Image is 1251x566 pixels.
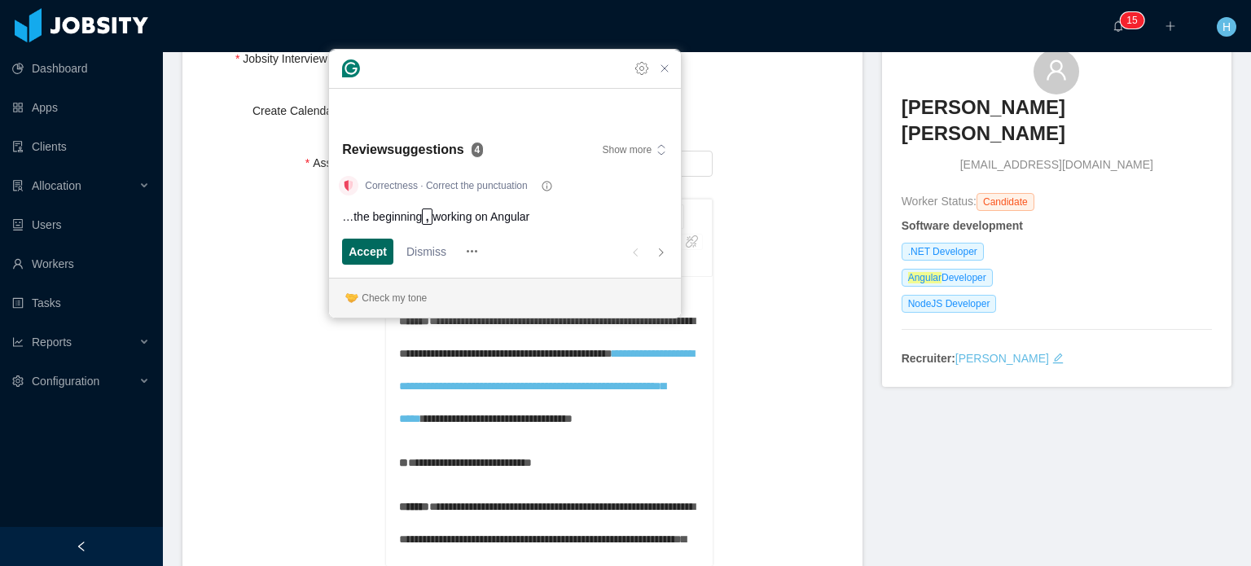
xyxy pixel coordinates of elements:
[1165,20,1176,32] i: icon: plus
[1045,59,1068,81] i: icon: user
[977,193,1034,211] span: Candidate
[12,52,150,85] a: icon: pie-chartDashboard
[305,156,386,169] label: Assigned To
[32,179,81,192] span: Allocation
[955,352,1049,365] a: [PERSON_NAME]
[902,94,1212,147] h3: [PERSON_NAME] [PERSON_NAME]
[1113,20,1124,32] i: icon: bell
[12,336,24,348] i: icon: line-chart
[12,130,150,163] a: icon: auditClients
[902,219,1023,232] strong: Software development
[12,375,24,387] i: icon: setting
[12,91,150,124] a: icon: appstoreApps
[386,199,713,566] div: rdw-wrapper
[902,243,984,261] span: .NET Developer
[12,208,150,241] a: icon: robotUsers
[902,295,997,313] span: NodeJS Developer
[960,156,1153,173] span: [EMAIL_ADDRESS][DOMAIN_NAME]
[1126,12,1132,29] p: 1
[908,272,942,283] ah_el_jm_1757639839554: Angular
[1052,353,1064,364] i: icon: edit
[1132,12,1138,29] p: 5
[12,180,24,191] i: icon: solution
[681,234,703,250] div: Unlink
[1120,12,1143,29] sup: 15
[12,287,150,319] a: icon: profileTasks
[1222,17,1231,37] span: H
[902,352,955,365] strong: Recruiter:
[902,269,993,287] span: Developer
[235,52,386,65] label: Jobsity Interview due date
[252,104,386,117] label: Create Calendar Event?
[32,336,72,349] span: Reports
[32,375,99,388] span: Configuration
[902,94,1212,157] a: [PERSON_NAME] [PERSON_NAME]
[902,195,977,208] span: Worker Status:
[12,248,150,280] a: icon: userWorkers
